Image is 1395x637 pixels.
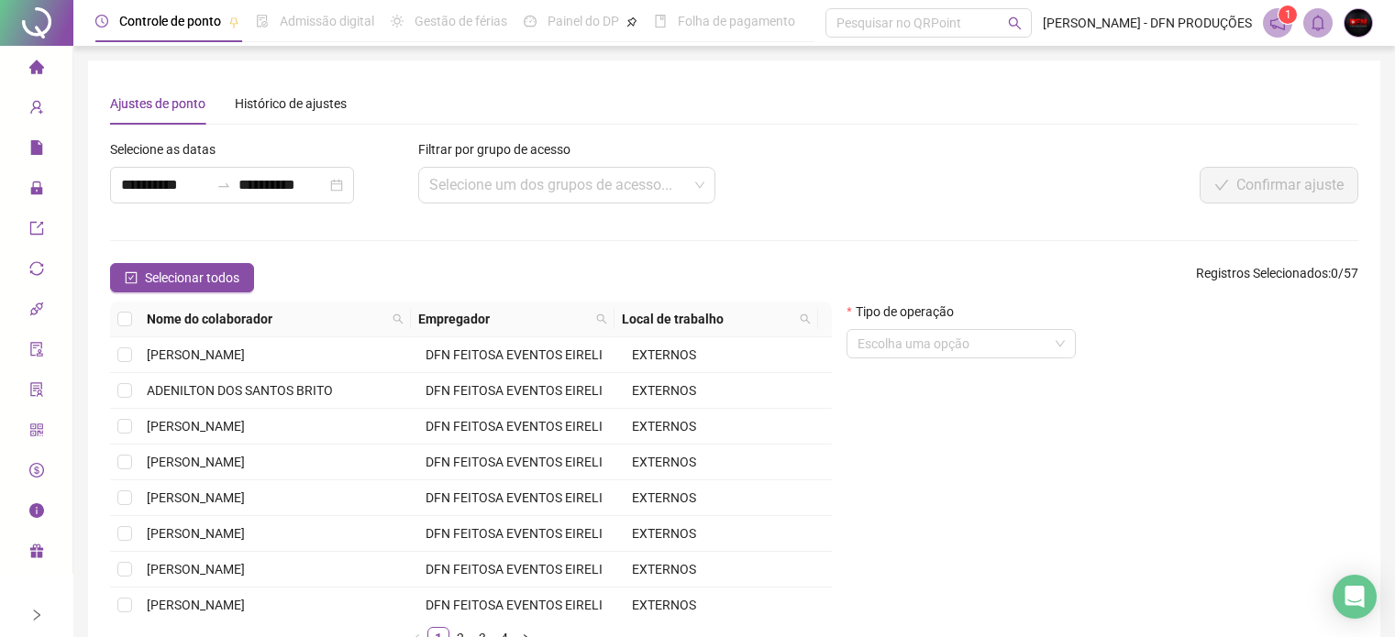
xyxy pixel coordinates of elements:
span: audit [29,334,44,370]
span: EXTERNOS [632,490,696,505]
span: pushpin [626,16,637,27]
span: dollar [29,455,44,491]
button: Selecionar todos [110,263,254,292]
span: : 0 / 57 [1196,263,1358,292]
button: Confirmar ajuste [1200,167,1358,203]
span: search [800,313,811,324]
span: ADENILTON DOS SANTOS BRITO [147,383,333,398]
span: DFN FEITOSA EVENTOS EIRELI [426,526,603,541]
span: [PERSON_NAME] [147,562,245,577]
span: book [654,15,667,27]
span: DFN FEITOSA EVENTOS EIRELI [426,347,603,362]
span: Controle de ponto [119,14,221,28]
span: Local de trabalho [622,309,792,329]
span: right [30,609,43,621]
span: EXTERNOS [632,598,696,612]
span: api [29,293,44,330]
span: pushpin [228,16,239,27]
span: search [596,313,607,324]
span: Painel do DP [548,14,619,28]
span: search [393,313,404,324]
span: Folha de pagamento [678,14,795,28]
span: EXTERNOS [632,347,696,362]
span: gift [29,535,44,572]
div: Open Intercom Messenger [1333,575,1377,619]
span: DFN FEITOSA EVENTOS EIRELI [426,598,603,612]
span: search [592,305,611,333]
span: swap-right [216,178,231,192]
sup: 1 [1279,5,1297,24]
span: [PERSON_NAME] - DFN PRODUÇÕES [1043,13,1252,33]
span: EXTERNOS [632,419,696,434]
span: Admissão digital [280,14,374,28]
img: 61969 [1345,9,1372,37]
span: Selecionar todos [145,268,239,288]
span: DFN FEITOSA EVENTOS EIRELI [426,490,603,505]
span: user-add [29,92,44,128]
span: sync [29,253,44,290]
span: sun [391,15,404,27]
span: check-square [125,271,138,284]
span: DFN FEITOSA EVENTOS EIRELI [426,562,603,577]
span: DFN FEITOSA EVENTOS EIRELI [426,383,603,398]
span: export [29,213,44,249]
label: Filtrar por grupo de acesso [418,139,582,159]
span: EXTERNOS [632,526,696,541]
span: EXTERNOS [632,562,696,577]
span: EXTERNOS [632,383,696,398]
span: DFN FEITOSA EVENTOS EIRELI [426,419,603,434]
span: [PERSON_NAME] [147,455,245,469]
span: file-done [256,15,269,27]
span: [PERSON_NAME] [147,347,245,362]
span: [PERSON_NAME] [147,526,245,541]
span: search [1008,16,1022,30]
span: Empregador [418,309,589,329]
span: info-circle [29,495,44,532]
span: [PERSON_NAME] [147,598,245,612]
span: dashboard [524,15,537,27]
span: file [29,132,44,169]
div: Ajustes de ponto [110,93,205,114]
span: home [29,51,44,88]
label: Selecione as datas [110,139,227,159]
span: [PERSON_NAME] [147,419,245,434]
label: Tipo de operação [847,302,965,322]
span: lock [29,172,44,209]
div: Histórico de ajustes [235,93,347,114]
span: notification [1269,15,1286,31]
span: qrcode [29,414,44,451]
span: [PERSON_NAME] [147,490,245,505]
span: search [389,305,407,333]
span: Registros Selecionados [1196,266,1328,280]
span: EXTERNOS [632,455,696,469]
span: Nome do colaborador [147,309,385,329]
span: search [796,305,814,333]
span: DFN FEITOSA EVENTOS EIRELI [426,455,603,469]
span: 1 [1285,8,1291,21]
span: bell [1310,15,1326,31]
span: solution [29,374,44,411]
span: Gestão de férias [415,14,507,28]
span: clock-circle [95,15,108,27]
span: to [216,178,231,192]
